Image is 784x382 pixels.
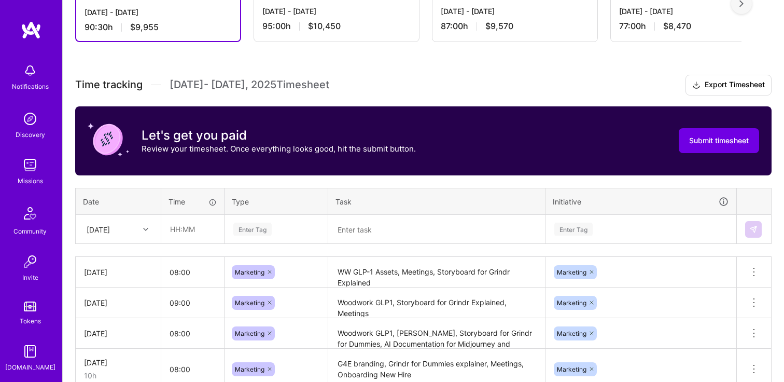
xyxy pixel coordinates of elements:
[557,268,586,276] span: Marketing
[329,289,544,317] textarea: Woodwork GLP1, Storyboard for Grindr Explained, Meetings
[233,221,272,237] div: Enter Tag
[20,108,40,129] img: discovery
[24,302,36,311] img: tokens
[20,341,40,362] img: guide book
[142,143,416,154] p: Review your timesheet. Once everything looks good, hit the submit button.
[16,129,45,140] div: Discovery
[85,7,232,18] div: [DATE] - [DATE]
[161,320,224,347] input: HH:MM
[749,225,758,234] img: Submit
[20,60,40,81] img: bell
[308,21,341,32] span: $10,450
[161,289,224,317] input: HH:MM
[225,188,328,215] th: Type
[84,297,152,308] div: [DATE]
[262,6,411,17] div: [DATE] - [DATE]
[76,188,161,215] th: Date
[84,328,152,339] div: [DATE]
[84,267,152,278] div: [DATE]
[262,21,411,32] div: 95:00 h
[619,6,767,17] div: [DATE] - [DATE]
[170,78,329,91] span: [DATE] - [DATE] , 2025 Timesheet
[20,316,41,326] div: Tokens
[87,224,110,235] div: [DATE]
[162,215,223,243] input: HH:MM
[554,221,593,237] div: Enter Tag
[619,21,767,32] div: 77:00 h
[169,196,217,207] div: Time
[85,22,232,33] div: 90:30 h
[329,319,544,348] textarea: Woodwork GLP1, [PERSON_NAME], Storyboard for Grindr for Dummies, AI Documentation for Midjourney ...
[689,135,749,146] span: Submit timesheet
[18,201,43,226] img: Community
[84,357,152,368] div: [DATE]
[143,227,148,232] i: icon Chevron
[22,272,38,283] div: Invite
[557,299,586,307] span: Marketing
[84,370,152,381] div: 10h
[557,365,586,373] span: Marketing
[161,258,224,286] input: HH:MM
[557,330,586,337] span: Marketing
[663,21,691,32] span: $8,470
[5,362,55,373] div: [DOMAIN_NAME]
[12,81,49,92] div: Notifications
[18,175,43,186] div: Missions
[485,21,513,32] span: $9,570
[329,258,544,286] textarea: WW GLP-1 Assets, Meetings, Storyboard for Grindr Explained
[235,365,264,373] span: Marketing
[692,80,701,91] i: icon Download
[130,22,159,33] span: $9,955
[679,128,759,153] button: Submit timesheet
[235,330,264,337] span: Marketing
[75,78,143,91] span: Time tracking
[235,299,264,307] span: Marketing
[20,155,40,175] img: teamwork
[21,21,41,39] img: logo
[328,188,545,215] th: Task
[20,251,40,272] img: Invite
[685,75,772,95] button: Export Timesheet
[13,226,47,237] div: Community
[441,6,589,17] div: [DATE] - [DATE]
[142,128,416,143] h3: Let's get you paid
[235,268,264,276] span: Marketing
[88,119,129,160] img: coin
[553,196,729,208] div: Initiative
[441,21,589,32] div: 87:00 h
